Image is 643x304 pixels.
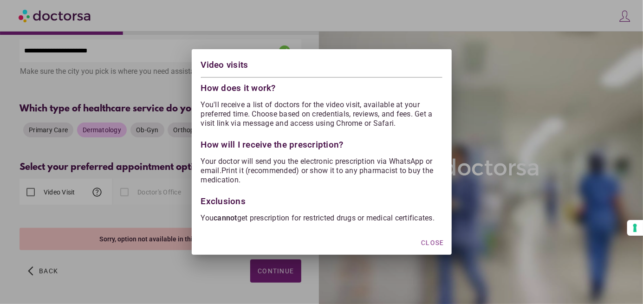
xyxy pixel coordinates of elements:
span: Close [421,239,444,246]
div: Video visits [201,58,442,74]
button: Close [417,234,448,251]
strong: cannot [214,213,237,222]
p: Your doctor will send you the electronic prescription via WhatsApp or email.Print it (recommended... [201,157,442,185]
button: Your consent preferences for tracking technologies [627,220,643,236]
p: You'll receive a list of doctors for the video visit, available at your preferred time. Choose ba... [201,100,442,128]
div: How does it work? [201,81,442,93]
div: Exclusions [201,192,442,206]
div: How will I receive the prescription? [201,136,442,149]
p: You get prescription for restricted drugs or medical certificates. [201,213,442,223]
